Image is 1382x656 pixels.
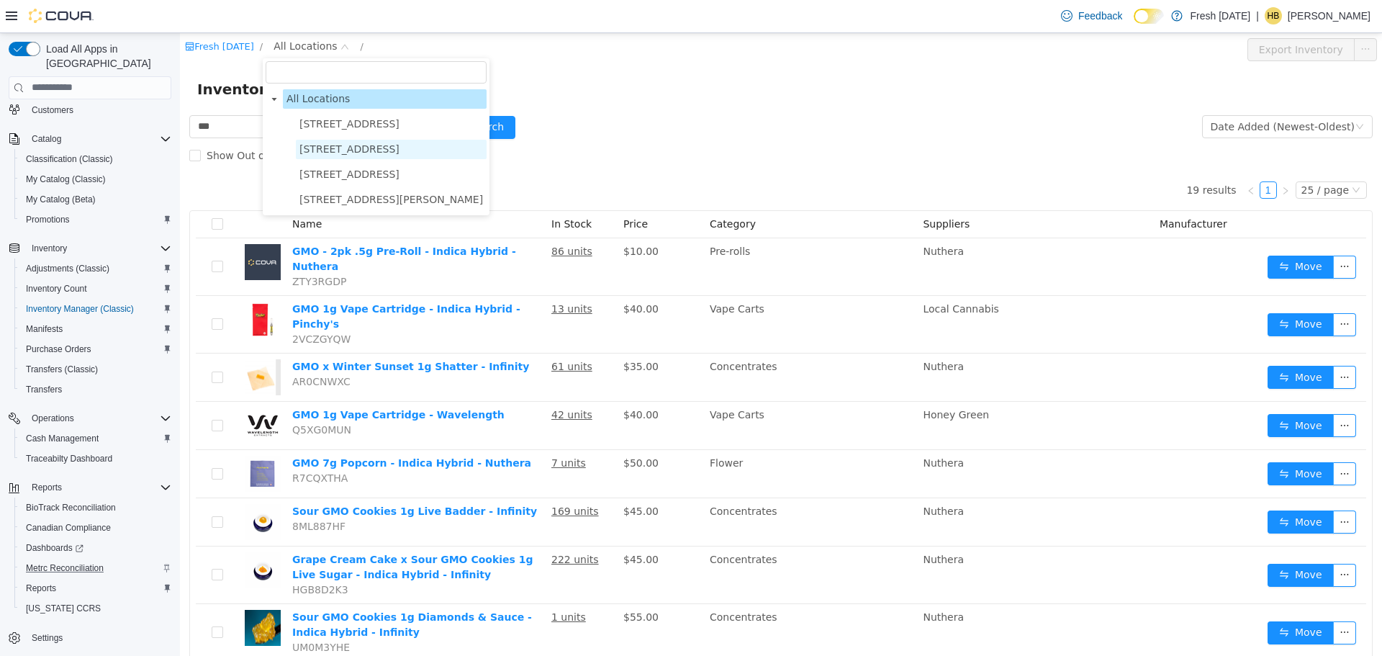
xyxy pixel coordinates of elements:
[1174,5,1197,28] button: icon: ellipsis
[443,328,479,339] span: $35.00
[3,129,177,149] button: Catalog
[14,259,177,279] button: Adjustments (Classic)
[1134,9,1164,24] input: Dark Mode
[26,323,63,335] span: Manifests
[1121,149,1169,165] div: 25 / page
[743,376,809,387] span: Honey Green
[1153,223,1176,246] button: icon: ellipsis
[371,376,412,387] u: 42 units
[26,410,171,427] span: Operations
[20,519,117,536] a: Canadian Compliance
[14,339,177,359] button: Purchase Orders
[112,472,357,484] a: Sour GMO Cookies 1g Live Badder - Infinity
[26,214,70,225] span: Promotions
[20,539,89,557] a: Dashboards
[524,263,737,320] td: Vape Carts
[1153,381,1176,404] button: icon: ellipsis
[112,243,166,254] span: ZTY3RGDP
[20,260,115,277] a: Adjustments (Classic)
[20,280,171,297] span: Inventory Count
[20,260,171,277] span: Adjustments (Classic)
[181,8,184,19] span: /
[1175,89,1184,99] i: icon: down
[65,211,101,247] img: GMO - 2pk .5g Pre-Roll - Indica Hybrid - Nuthera placeholder
[443,521,479,532] span: $45.00
[26,130,171,148] span: Catalog
[112,300,171,312] span: 2VCZGYQW
[20,280,93,297] a: Inventory Count
[20,539,171,557] span: Dashboards
[1097,148,1114,166] li: Next Page
[5,9,14,18] i: icon: shop
[80,8,83,19] span: /
[14,578,177,598] button: Reports
[112,343,171,354] span: AR0CNWXC
[1153,477,1176,500] button: icon: ellipsis
[65,326,101,362] img: GMO x Winter Sunset 1g Shatter - Infinity hero shot
[20,381,68,398] a: Transfers
[107,60,170,71] span: All Locations
[443,376,479,387] span: $40.00
[1153,333,1176,356] button: icon: ellipsis
[3,238,177,259] button: Inventory
[26,479,171,496] span: Reports
[371,578,406,590] u: 1 units
[14,379,177,400] button: Transfers
[3,627,177,648] button: Settings
[86,28,307,50] input: filter select
[20,580,171,597] span: Reports
[112,185,142,197] span: Name
[65,423,101,459] img: GMO 7g Popcorn - Indica Hybrid - Nuthera hero shot
[20,361,104,378] a: Transfers (Classic)
[26,583,56,594] span: Reports
[1006,148,1056,166] li: 19 results
[20,341,171,358] span: Purchase Orders
[20,211,76,228] a: Promotions
[530,185,576,197] span: Category
[1153,588,1176,611] button: icon: ellipsis
[371,424,406,436] u: 7 units
[743,424,784,436] span: Nuthera
[14,538,177,558] a: Dashboards
[26,629,171,647] span: Settings
[112,551,168,562] span: HGB8D2K3
[371,472,419,484] u: 169 units
[20,430,104,447] a: Cash Management
[26,433,99,444] span: Cash Management
[371,270,412,282] u: 13 units
[1256,7,1259,24] p: |
[94,5,157,21] span: All Locations
[26,629,68,647] a: Settings
[20,191,101,208] a: My Catalog (Beta)
[743,212,784,224] span: Nuthera
[1088,477,1154,500] button: icon: swapMove
[14,149,177,169] button: Classification (Classic)
[112,212,336,239] a: GMO - 2pk .5g Pre-Roll - Indica Hybrid - Nuthera
[26,603,101,614] span: [US_STATE] CCRS
[119,161,303,172] span: [STREET_ADDRESS][PERSON_NAME]
[20,150,119,168] a: Classification (Classic)
[112,328,349,339] a: GMO x Winter Sunset 1g Shatter - Infinity
[26,174,106,185] span: My Catalog (Classic)
[40,42,171,71] span: Load All Apps in [GEOGRAPHIC_DATA]
[524,417,737,465] td: Flower
[1080,149,1096,165] a: 1
[26,102,79,119] a: Customers
[443,472,479,484] span: $45.00
[1172,153,1180,163] i: icon: down
[1268,7,1280,24] span: HB
[26,502,116,513] span: BioTrack Reconciliation
[1088,531,1154,554] button: icon: swapMove
[524,369,737,417] td: Vape Carts
[116,157,307,176] span: 240 E. Linwood Blvd.
[20,450,118,467] a: Traceabilty Dashboard
[112,521,353,547] a: Grape Cream Cake x Sour GMO Cookies 1g Live Sugar - Indica Hybrid - Infinity
[524,320,737,369] td: Concentrates
[371,521,419,532] u: 222 units
[1153,429,1176,452] button: icon: ellipsis
[29,9,94,23] img: Cova
[26,410,80,427] button: Operations
[119,110,220,122] span: [STREET_ADDRESS]
[112,424,351,436] a: GMO 7g Popcorn - Indica Hybrid - Nuthera
[371,185,412,197] span: In Stock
